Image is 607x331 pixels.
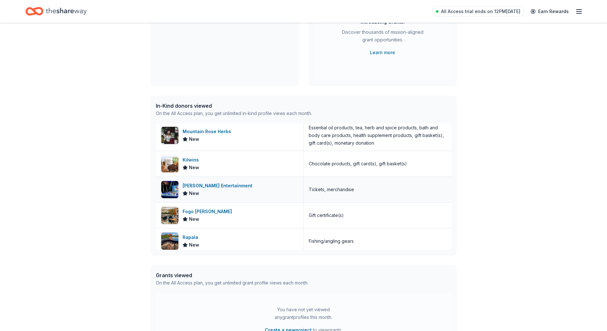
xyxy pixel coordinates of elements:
[183,128,234,135] div: Mountain Rose Herbs
[309,124,446,147] div: Essential oil products, tea, herb and spice products, bath and body care products, health supplem...
[161,207,178,224] img: Image for Fogo de Chao
[156,271,308,279] div: Grants viewed
[339,28,426,46] div: Discover thousands of mission-aligned grant opportunities.
[183,182,255,190] div: [PERSON_NAME] Entertainment
[156,102,312,110] div: In-Kind donors viewed
[156,279,308,287] div: On the All Access plan, you get unlimited grant profile views each month.
[183,208,235,215] div: Fogo [PERSON_NAME]
[309,237,354,245] div: Fishing/angling gears
[183,234,201,241] div: Rapala
[189,135,199,143] span: New
[370,49,395,56] a: Learn more
[527,6,573,17] a: Earn Rewards
[432,6,524,17] a: All Access trial ends on 12PM[DATE]
[156,110,312,117] div: On the All Access plan, you get unlimited in-kind profile views each month.
[309,160,407,168] div: Chocolate products, gift card(s), gift basket(s)
[161,181,178,198] img: Image for Feld Entertainment
[183,156,201,164] div: Kilwins
[189,164,199,171] span: New
[309,186,354,193] div: Tickets, merchandise
[441,8,520,15] span: All Access trial ends on 12PM[DATE]
[161,155,178,172] img: Image for Kilwins
[189,215,199,223] span: New
[161,127,178,144] img: Image for Mountain Rose Herbs
[189,190,199,197] span: New
[25,4,87,19] a: Home
[309,212,344,219] div: Gift certificate(s)
[264,306,343,321] div: You have not yet viewed any grant profiles this month.
[161,233,178,250] img: Image for Rapala
[189,241,199,249] span: New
